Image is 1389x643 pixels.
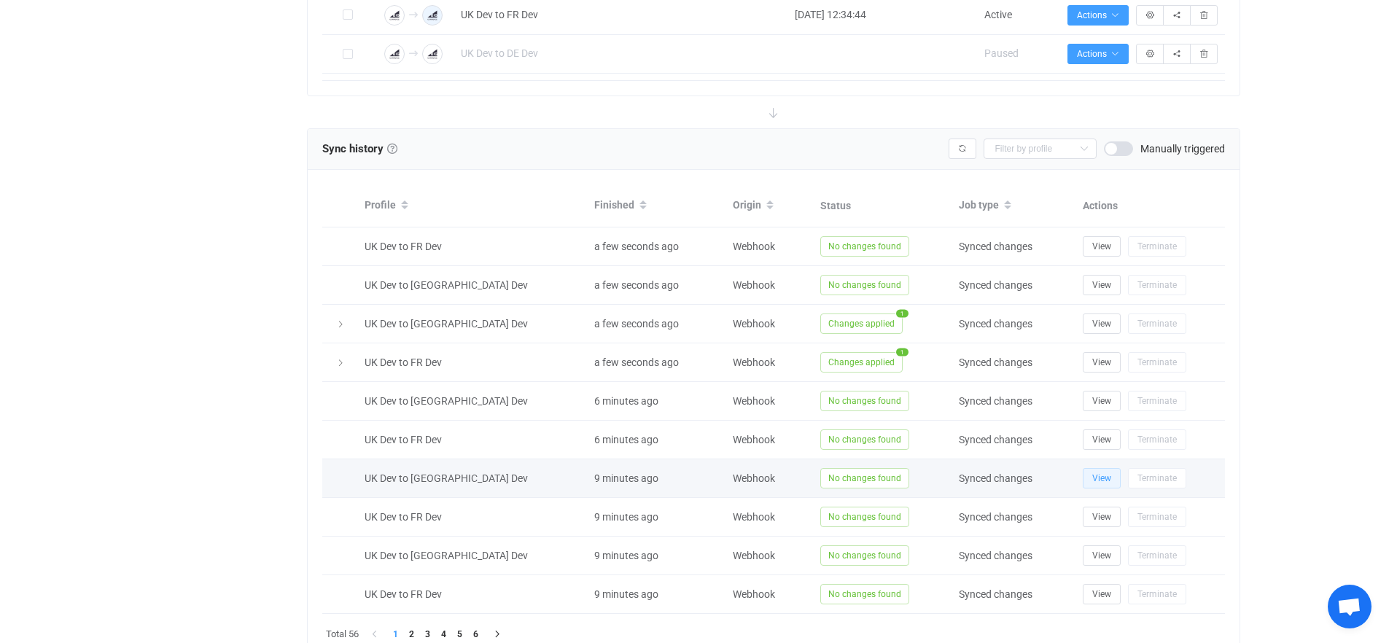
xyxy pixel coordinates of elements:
[725,316,813,332] div: Webhook
[388,47,401,61] img: big-commerce.png
[959,241,1032,252] span: Synced changes
[725,354,813,371] div: Webhook
[365,356,442,368] span: UK Dev to FR Dev
[1092,280,1111,290] span: View
[1128,313,1186,334] button: Terminate
[1137,396,1177,406] span: Terminate
[959,356,1032,368] span: Synced changes
[725,470,813,487] div: Webhook
[959,588,1032,600] span: Synced changes
[1083,356,1121,367] a: View
[420,626,436,642] li: 3
[952,193,1075,218] div: Job type
[1092,434,1111,445] span: View
[594,241,679,252] span: a few seconds ago
[1092,473,1111,483] span: View
[725,393,813,410] div: Webhook
[820,507,909,527] span: No changes found
[820,391,909,411] span: No changes found
[813,198,952,214] div: Status
[1083,584,1121,604] button: View
[388,626,404,642] li: 1
[365,434,442,445] span: UK Dev to FR Dev
[725,547,813,564] div: Webhook
[468,626,484,642] li: 6
[357,193,587,218] div: Profile
[1083,352,1121,373] button: View
[820,468,909,488] span: No changes found
[594,356,679,368] span: a few seconds ago
[365,241,442,252] span: UK Dev to FR Dev
[322,142,384,155] span: Sync history
[1083,468,1121,488] button: View
[1137,589,1177,599] span: Terminate
[1083,433,1121,445] a: View
[725,193,813,218] div: Origin
[1137,280,1177,290] span: Terminate
[365,472,528,484] span: UK Dev to [GEOGRAPHIC_DATA] Dev
[1128,584,1186,604] button: Terminate
[1137,357,1177,367] span: Terminate
[388,9,401,22] img: big-commerce.png
[1140,144,1225,154] span: Manually triggered
[365,395,528,407] span: UK Dev to [GEOGRAPHIC_DATA] Dev
[1328,585,1372,628] div: Open chat
[426,9,439,22] img: big-commerce.png
[820,236,909,257] span: No changes found
[365,550,528,561] span: UK Dev to [GEOGRAPHIC_DATA] Dev
[1083,429,1121,450] button: View
[1092,396,1111,406] span: View
[1077,10,1119,20] span: Actions
[426,47,439,61] img: big-commerce.png
[725,586,813,603] div: Webhook
[594,318,679,330] span: a few seconds ago
[1137,512,1177,522] span: Terminate
[1092,512,1111,522] span: View
[787,7,904,23] div: [DATE] 12:34:44
[959,434,1032,445] span: Synced changes
[1128,352,1186,373] button: Terminate
[725,509,813,526] div: Webhook
[896,310,909,318] span: 1
[452,626,468,642] li: 5
[1083,278,1121,290] a: View
[1083,510,1121,522] a: View
[1083,317,1121,329] a: View
[365,588,442,600] span: UK Dev to FR Dev
[1128,545,1186,566] button: Terminate
[1092,589,1111,599] span: View
[1083,391,1121,411] button: View
[587,193,725,218] div: Finished
[594,588,658,600] span: 9 minutes ago
[461,45,538,62] span: UK Dev to DE Dev
[1067,44,1129,64] button: Actions
[436,626,452,642] li: 4
[1137,550,1177,561] span: Terminate
[1077,49,1119,59] span: Actions
[725,238,813,255] div: Webhook
[984,9,1012,20] span: Active
[984,47,1019,59] span: Paused
[365,511,442,523] span: UK Dev to FR Dev
[594,511,658,523] span: 9 minutes ago
[1137,473,1177,483] span: Terminate
[1083,588,1121,599] a: View
[404,626,420,642] li: 2
[984,139,1097,159] input: Filter by profile
[959,472,1032,484] span: Synced changes
[1083,236,1121,257] button: View
[959,550,1032,561] span: Synced changes
[1128,468,1186,488] button: Terminate
[1092,241,1111,252] span: View
[365,279,528,291] span: UK Dev to [GEOGRAPHIC_DATA] Dev
[1092,357,1111,367] span: View
[1083,545,1121,566] button: View
[959,395,1032,407] span: Synced changes
[959,511,1032,523] span: Synced changes
[1128,429,1186,450] button: Terminate
[725,432,813,448] div: Webhook
[365,318,528,330] span: UK Dev to [GEOGRAPHIC_DATA] Dev
[820,313,903,334] span: Changes applied
[1092,550,1111,561] span: View
[1137,319,1177,329] span: Terminate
